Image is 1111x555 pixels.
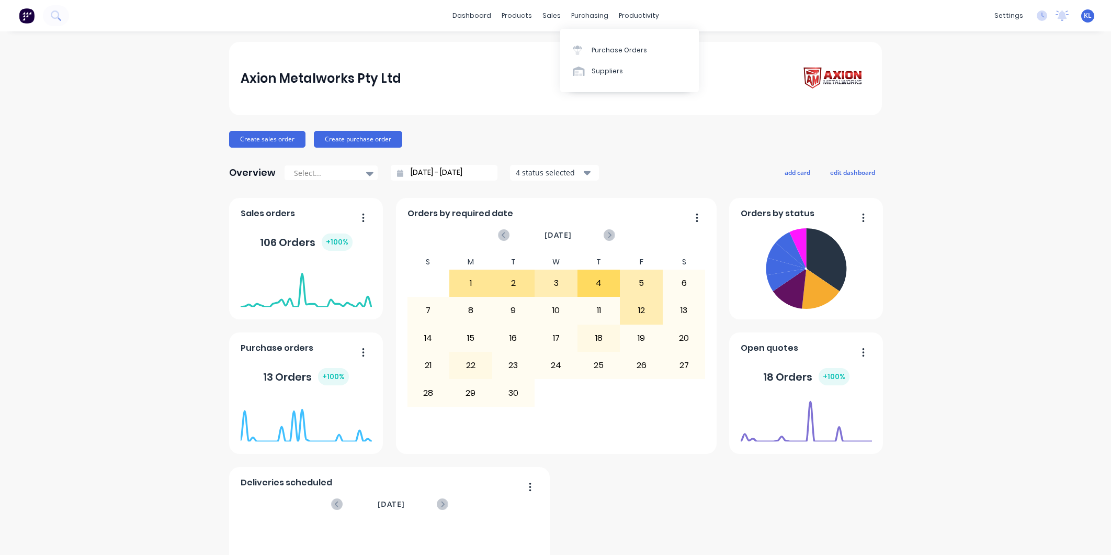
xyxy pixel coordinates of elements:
[492,254,535,270] div: T
[241,207,295,220] span: Sales orders
[819,368,849,385] div: + 100 %
[578,270,620,296] div: 4
[537,8,566,24] div: sales
[407,352,449,379] div: 21
[797,64,870,94] img: Axion Metalworks Pty Ltd
[314,131,402,148] button: Create purchase order
[318,368,349,385] div: + 100 %
[535,297,577,324] div: 10
[407,254,450,270] div: S
[493,325,535,351] div: 16
[535,254,577,270] div: W
[535,352,577,379] div: 24
[663,270,705,296] div: 6
[241,68,401,89] div: Axion Metalworks Pty Ltd
[493,380,535,406] div: 30
[322,234,353,251] div: + 100 %
[1084,11,1092,20] span: KL
[663,352,705,379] div: 27
[578,297,620,324] div: 11
[741,207,814,220] span: Orders by status
[229,131,305,148] button: Create sales order
[450,270,492,296] div: 1
[763,368,849,385] div: 18 Orders
[260,234,353,251] div: 106 Orders
[493,270,535,296] div: 2
[778,165,817,179] button: add card
[493,352,535,379] div: 23
[741,342,798,354] span: Open quotes
[516,167,582,178] div: 4 status selected
[535,325,577,351] div: 17
[614,8,664,24] div: productivity
[989,8,1028,24] div: settings
[407,297,449,324] div: 7
[577,254,620,270] div: T
[493,297,535,324] div: 9
[450,297,492,324] div: 8
[620,352,662,379] div: 26
[663,254,706,270] div: S
[229,162,276,183] div: Overview
[510,165,599,181] button: 4 status selected
[450,380,492,406] div: 29
[560,39,699,60] a: Purchase Orders
[560,61,699,82] a: Suppliers
[823,165,882,179] button: edit dashboard
[620,297,662,324] div: 12
[241,476,332,489] span: Deliveries scheduled
[592,46,647,55] div: Purchase Orders
[450,352,492,379] div: 22
[496,8,537,24] div: products
[620,254,663,270] div: F
[592,66,623,76] div: Suppliers
[663,325,705,351] div: 20
[241,342,313,354] span: Purchase orders
[19,8,35,24] img: Factory
[578,325,620,351] div: 18
[263,368,349,385] div: 13 Orders
[620,270,662,296] div: 5
[407,325,449,351] div: 14
[545,229,572,241] span: [DATE]
[578,352,620,379] div: 25
[449,254,492,270] div: M
[407,207,513,220] span: Orders by required date
[663,297,705,324] div: 13
[407,380,449,406] div: 28
[620,325,662,351] div: 19
[566,8,614,24] div: purchasing
[535,270,577,296] div: 3
[450,325,492,351] div: 15
[447,8,496,24] a: dashboard
[378,498,405,510] span: [DATE]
